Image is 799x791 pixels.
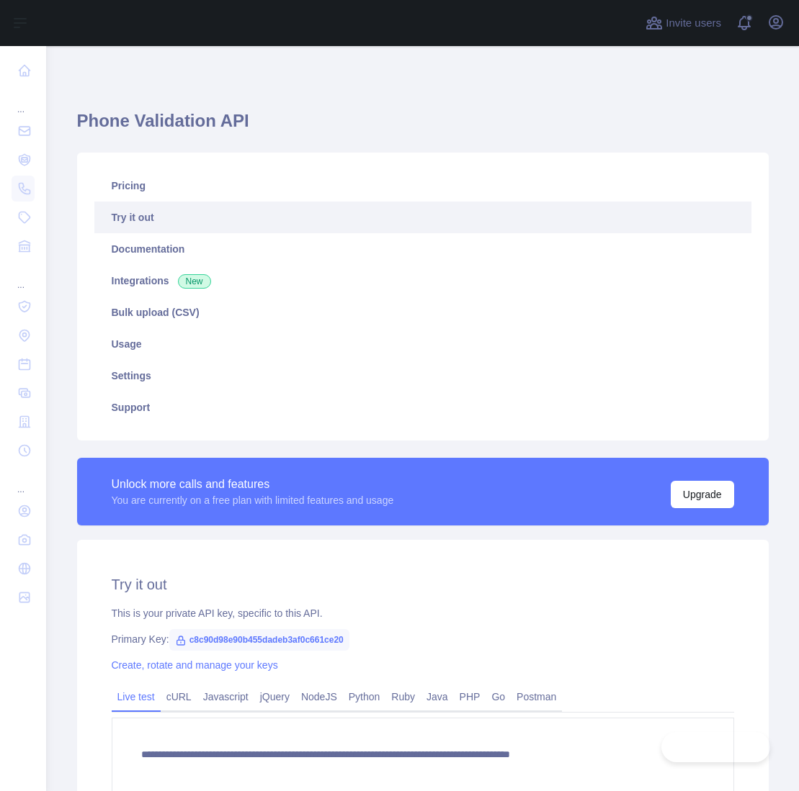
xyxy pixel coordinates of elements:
a: PHP [454,685,486,708]
div: ... [12,262,35,291]
iframe: Toggle Customer Support [661,732,770,762]
a: Bulk upload (CSV) [94,297,751,328]
button: Invite users [643,12,724,35]
a: Go [486,685,511,708]
div: ... [12,466,35,495]
button: Upgrade [671,481,734,508]
a: Ruby [385,685,421,708]
h1: Phone Validation API [77,109,769,144]
span: c8c90d98e90b455dadeb3af0c661ce20 [169,629,349,651]
a: Create, rotate and manage your keys [112,659,278,671]
h2: Try it out [112,574,734,595]
div: Primary Key: [112,632,734,646]
div: You are currently on a free plan with limited features and usage [112,493,394,507]
a: Try it out [94,202,751,233]
a: Settings [94,360,751,392]
div: Unlock more calls and features [112,476,394,493]
a: Javascript [197,685,254,708]
a: Java [421,685,454,708]
a: Postman [511,685,562,708]
a: Documentation [94,233,751,265]
div: ... [12,86,35,115]
a: NodeJS [295,685,343,708]
a: Usage [94,328,751,360]
a: Support [94,392,751,423]
a: Pricing [94,170,751,202]
a: Integrations New [94,265,751,297]
span: Invite users [666,15,721,32]
a: Live test [112,685,161,708]
span: New [178,274,211,289]
a: Python [343,685,386,708]
a: cURL [161,685,197,708]
div: This is your private API key, specific to this API. [112,606,734,620]
a: jQuery [254,685,295,708]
